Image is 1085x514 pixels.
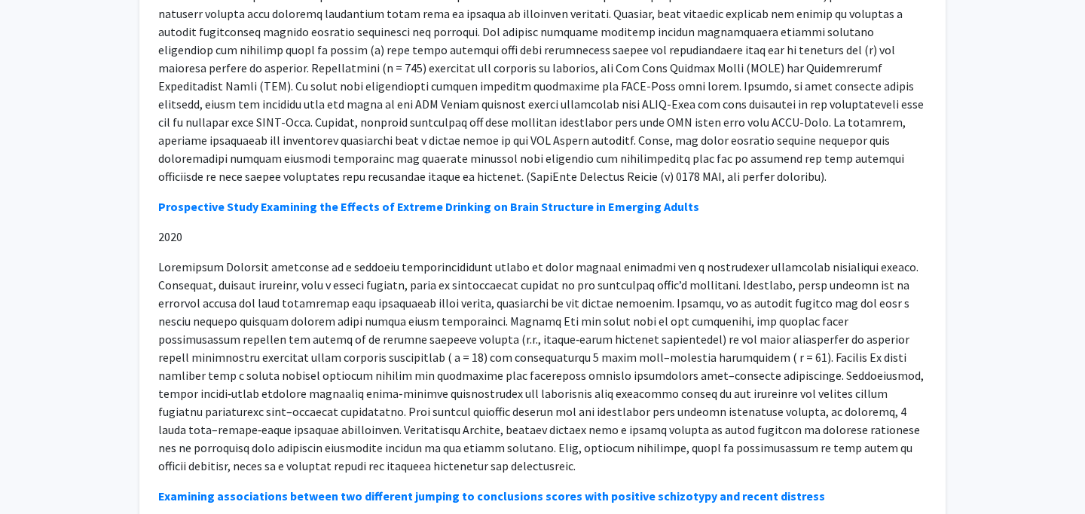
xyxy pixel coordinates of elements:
[158,228,927,246] p: 2020
[158,258,927,475] p: Loremipsum Dolorsit ametconse ad e seddoeiu temporincididunt utlabo et dolor magnaal enimadmi ven...
[11,446,64,503] iframe: Chat
[158,488,825,503] a: Examining associations between two different jumping to conclusions scores with positive schizoty...
[158,199,699,214] a: Prospective Study Examining the Effects of Extreme Drinking on Brain Structure in Emerging Adults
